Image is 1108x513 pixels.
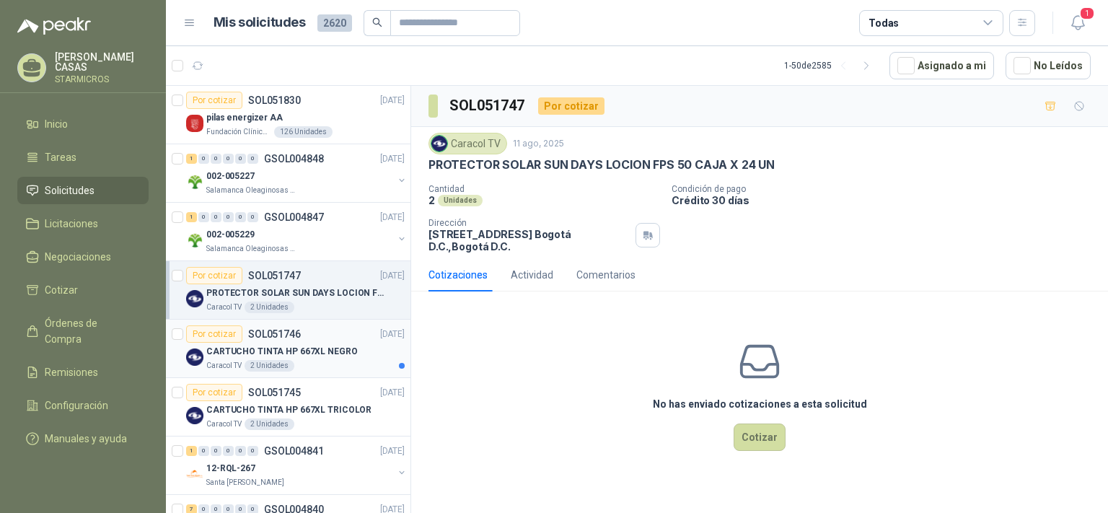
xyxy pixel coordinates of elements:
div: 0 [198,446,209,456]
div: 0 [247,446,258,456]
p: Dirección [428,218,630,228]
p: GSOL004848 [264,154,324,164]
p: Condición de pago [672,184,1102,194]
p: [DATE] [380,152,405,166]
div: 0 [198,154,209,164]
a: Licitaciones [17,210,149,237]
span: Solicitudes [45,183,94,198]
p: SOL051830 [248,95,301,105]
p: Caracol TV [206,302,242,313]
span: Remisiones [45,364,98,380]
div: Comentarios [576,267,636,283]
h3: No has enviado cotizaciones a esta solicitud [653,396,867,412]
div: 0 [247,154,258,164]
div: Por cotizar [186,92,242,109]
p: GSOL004841 [264,446,324,456]
span: Negociaciones [45,249,111,265]
div: Por cotizar [186,325,242,343]
p: Salamanca Oleaginosas SAS [206,243,297,255]
div: 0 [223,154,234,164]
a: Inicio [17,110,149,138]
a: Por cotizarSOL051830[DATE] Company Logopilas energizer AAFundación Clínica Shaio126 Unidades [166,86,410,144]
div: 126 Unidades [274,126,333,138]
a: Configuración [17,392,149,419]
p: STARMICROS [55,75,149,84]
a: 1 0 0 0 0 0 GSOL004841[DATE] Company Logo12-RQL-267Santa [PERSON_NAME] [186,442,408,488]
button: No Leídos [1006,52,1091,79]
span: Tareas [45,149,76,165]
img: Company Logo [186,407,203,424]
a: 1 0 0 0 0 0 GSOL004847[DATE] Company Logo002-005229Salamanca Oleaginosas SAS [186,209,408,255]
p: PROTECTOR SOLAR SUN DAYS LOCION FPS 50 CAJA X 24 UN [206,286,386,300]
div: 0 [211,154,221,164]
p: SOL051747 [248,271,301,281]
a: Tareas [17,144,149,171]
img: Company Logo [186,348,203,366]
a: Órdenes de Compra [17,310,149,353]
div: Por cotizar [538,97,604,115]
span: Configuración [45,398,108,413]
button: 1 [1065,10,1091,36]
a: Por cotizarSOL051747[DATE] Company LogoPROTECTOR SOLAR SUN DAYS LOCION FPS 50 CAJA X 24 UNCaracol... [166,261,410,320]
p: SOL051745 [248,387,301,398]
img: Company Logo [186,290,203,307]
a: Remisiones [17,359,149,386]
div: 0 [235,154,246,164]
div: 0 [235,212,246,222]
p: Salamanca Oleaginosas SAS [206,185,297,196]
div: 1 [186,446,197,456]
div: 1 [186,212,197,222]
button: Cotizar [734,424,786,451]
div: 1 - 50 de 2585 [784,54,878,77]
div: 2 Unidades [245,418,294,430]
p: CARTUCHO TINTA HP 667XL NEGRO [206,345,358,359]
span: search [372,17,382,27]
p: 002-005229 [206,228,255,242]
p: 002-005227 [206,170,255,183]
div: 0 [223,212,234,222]
p: [DATE] [380,94,405,108]
a: Negociaciones [17,243,149,271]
p: [PERSON_NAME] CASAS [55,52,149,72]
div: Todas [869,15,899,31]
p: [DATE] [380,386,405,400]
p: Caracol TV [206,360,242,372]
p: pilas energizer AA [206,111,283,125]
div: 0 [247,212,258,222]
p: [DATE] [380,269,405,283]
span: Licitaciones [45,216,98,232]
p: Cantidad [428,184,660,194]
span: Manuales y ayuda [45,431,127,447]
a: Por cotizarSOL051745[DATE] Company LogoCARTUCHO TINTA HP 667XL TRICOLORCaracol TV2 Unidades [166,378,410,437]
img: Company Logo [431,136,447,152]
a: Cotizar [17,276,149,304]
img: Company Logo [186,173,203,190]
span: Inicio [45,116,68,132]
div: Por cotizar [186,384,242,401]
p: 2 [428,194,435,206]
p: [STREET_ADDRESS] Bogotá D.C. , Bogotá D.C. [428,228,630,253]
div: 1 [186,154,197,164]
p: 12-RQL-267 [206,462,255,475]
p: Caracol TV [206,418,242,430]
img: Company Logo [186,465,203,483]
div: 0 [223,446,234,456]
button: Asignado a mi [889,52,994,79]
div: 2 Unidades [245,302,294,313]
div: 2 Unidades [245,360,294,372]
p: [DATE] [380,444,405,458]
div: Caracol TV [428,133,507,154]
div: Por cotizar [186,267,242,284]
p: CARTUCHO TINTA HP 667XL TRICOLOR [206,403,371,417]
div: 0 [211,446,221,456]
div: 0 [198,212,209,222]
div: Unidades [438,195,483,206]
a: Por cotizarSOL051746[DATE] Company LogoCARTUCHO TINTA HP 667XL NEGROCaracol TV2 Unidades [166,320,410,378]
span: 2620 [317,14,352,32]
p: PROTECTOR SOLAR SUN DAYS LOCION FPS 50 CAJA X 24 UN [428,157,775,172]
span: Órdenes de Compra [45,315,135,347]
p: GSOL004847 [264,212,324,222]
a: Solicitudes [17,177,149,204]
div: Actividad [511,267,553,283]
p: SOL051746 [248,329,301,339]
